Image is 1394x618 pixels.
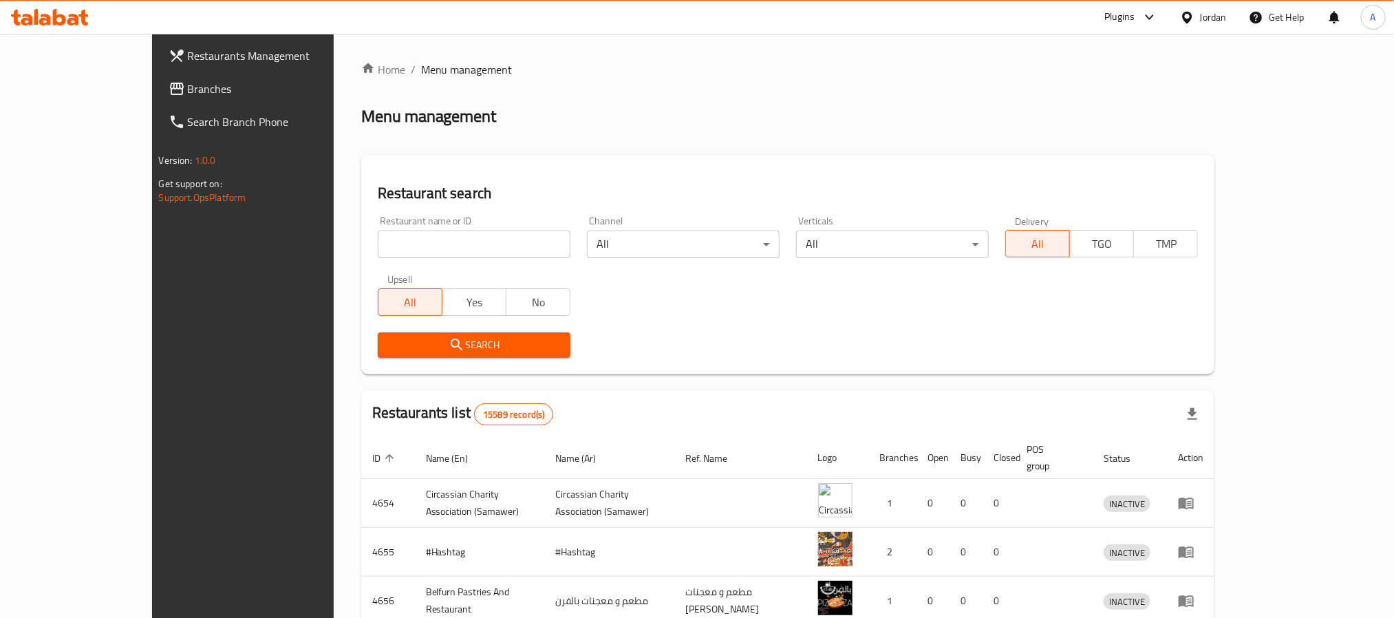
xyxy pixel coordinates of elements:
a: Search Branch Phone [158,105,385,138]
th: Logo [807,437,869,479]
td: #Hashtag [415,528,545,577]
span: Version: [159,151,193,169]
td: 0 [983,479,1016,528]
button: TGO [1069,230,1134,257]
button: No [506,288,570,316]
div: Plugins [1104,9,1135,25]
span: INACTIVE [1104,545,1150,561]
span: Name (Ar) [556,450,614,467]
span: Status [1104,450,1148,467]
div: All [796,231,989,258]
button: Yes [442,288,506,316]
span: ID [372,450,398,467]
td: 0 [917,479,950,528]
span: A [1371,10,1376,25]
button: All [378,288,442,316]
label: Delivery [1015,216,1049,226]
div: Menu [1178,593,1203,609]
span: Ref. Name [685,450,745,467]
button: All [1005,230,1070,257]
td: 4654 [361,479,415,528]
img: Belfurn Pastries And Restaurant [818,581,853,615]
a: Support.OpsPlatform [159,189,246,206]
button: Search [378,332,570,358]
span: POS group [1027,441,1077,474]
td: 0 [950,479,983,528]
h2: Restaurant search [378,183,1199,204]
button: TMP [1133,230,1198,257]
td: 1 [869,479,917,528]
li: / [411,61,416,78]
div: Jordan [1200,10,1227,25]
span: No [512,292,565,312]
h2: Restaurants list [372,403,554,425]
img: #Hashtag [818,532,853,566]
img: ​Circassian ​Charity ​Association​ (Samawer) [818,483,853,518]
div: INACTIVE [1104,593,1150,610]
div: Menu [1178,495,1203,511]
div: All [587,231,780,258]
th: Busy [950,437,983,479]
td: 0 [917,528,950,577]
span: All [384,292,437,312]
th: Branches [869,437,917,479]
th: Open [917,437,950,479]
div: INACTIVE [1104,496,1150,512]
nav: breadcrumb [361,61,1215,78]
a: Branches [158,72,385,105]
span: INACTIVE [1104,496,1150,512]
td: ​Circassian ​Charity ​Association​ (Samawer) [415,479,545,528]
label: Upsell [387,275,413,284]
span: INACTIVE [1104,594,1150,610]
span: TGO [1075,234,1128,254]
h2: Menu management [361,105,497,127]
div: INACTIVE [1104,544,1150,561]
th: Action [1167,437,1214,479]
input: Search for restaurant name or ID.. [378,231,570,258]
td: ​Circassian ​Charity ​Association​ (Samawer) [545,479,675,528]
div: Export file [1176,398,1209,431]
a: Restaurants Management [158,39,385,72]
td: 0 [983,528,1016,577]
td: 4655 [361,528,415,577]
span: Menu management [421,61,513,78]
span: 15589 record(s) [475,408,553,421]
div: Total records count [474,403,553,425]
span: 1.0.0 [195,151,216,169]
span: Restaurants Management [188,47,374,64]
td: #Hashtag [545,528,675,577]
span: Search [389,337,559,354]
span: Name (En) [426,450,486,467]
div: Menu [1178,544,1203,560]
th: Closed [983,437,1016,479]
span: All [1011,234,1064,254]
td: 0 [950,528,983,577]
span: Get support on: [159,175,222,193]
span: Search Branch Phone [188,114,374,130]
span: Yes [448,292,501,312]
span: TMP [1139,234,1192,254]
td: 2 [869,528,917,577]
span: Branches [188,81,374,97]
